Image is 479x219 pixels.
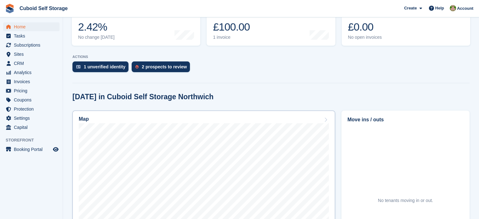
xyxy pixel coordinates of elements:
span: Booking Portal [14,145,52,154]
div: No change [DATE] [78,35,115,40]
a: menu [3,114,60,123]
a: Awaiting payment £0.00 No open invoices [342,6,470,46]
div: 2 prospects to review [142,64,187,69]
span: Subscriptions [14,41,52,49]
p: ACTIONS [72,55,470,59]
span: Capital [14,123,52,132]
a: menu [3,59,60,68]
span: Sites [14,50,52,59]
a: Cuboid Self Storage [17,3,70,14]
h2: Move ins / outs [347,116,464,124]
span: Help [435,5,444,11]
span: CRM [14,59,52,68]
a: Occupancy 2.42% No change [DATE] [72,6,200,46]
div: 1 invoice [213,35,260,40]
span: Invoices [14,77,52,86]
div: No open invoices [348,35,391,40]
div: £0.00 [348,20,391,33]
img: verify_identity-adf6edd0f0f0b5bbfe63781bf79b02c33cf7c696d77639b501bdc392416b5a36.svg [76,65,81,69]
a: menu [3,22,60,31]
a: Preview store [52,146,60,153]
span: Protection [14,105,52,113]
a: 2 prospects to review [132,61,193,75]
div: 1 unverified identity [84,64,125,69]
span: Pricing [14,86,52,95]
span: Storefront [6,137,63,143]
span: Tasks [14,32,52,40]
h2: Map [79,116,89,122]
a: menu [3,32,60,40]
span: Analytics [14,68,52,77]
a: menu [3,145,60,154]
span: Home [14,22,52,31]
img: stora-icon-8386f47178a22dfd0bd8f6a31ec36ba5ce8667c1dd55bd0f319d3a0aa187defe.svg [5,4,14,13]
a: menu [3,50,60,59]
img: prospect-51fa495bee0391a8d652442698ab0144808aea92771e9ea1ae160a38d050c398.svg [135,65,139,69]
span: Settings [14,114,52,123]
a: menu [3,77,60,86]
a: menu [3,41,60,49]
a: menu [3,105,60,113]
h2: [DATE] in Cuboid Self Storage Northwich [72,93,214,101]
img: Chelsea Kitts [450,5,456,11]
div: £100.00 [213,20,260,33]
span: Create [404,5,417,11]
span: Account [457,5,473,12]
a: menu [3,95,60,104]
div: No tenants moving in or out. [378,197,433,204]
a: 1 unverified identity [72,61,132,75]
a: menu [3,86,60,95]
div: 2.42% [78,20,115,33]
a: menu [3,68,60,77]
a: Month-to-date sales £100.00 1 invoice [207,6,335,46]
span: Coupons [14,95,52,104]
a: menu [3,123,60,132]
